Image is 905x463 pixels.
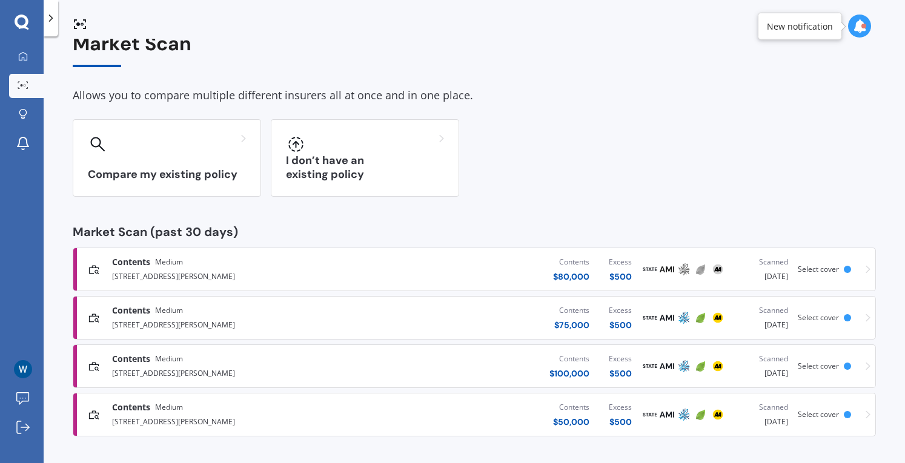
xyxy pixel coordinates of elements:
[88,168,246,182] h3: Compare my existing policy
[677,262,691,277] img: AMP
[286,154,444,182] h3: I don’t have an existing policy
[155,401,183,413] span: Medium
[73,226,876,238] div: Market Scan (past 30 days)
[553,256,589,268] div: Contents
[73,33,876,67] div: Market Scan
[112,317,365,331] div: [STREET_ADDRESS][PERSON_NAME]
[694,407,708,422] img: Initio
[73,87,876,105] div: Allows you to compare multiple different insurers all at once and in one place.
[660,310,674,325] img: AMI
[112,365,365,379] div: [STREET_ADDRESS][PERSON_NAME]
[736,256,788,268] div: Scanned
[711,359,725,373] img: AA
[112,353,150,365] span: Contents
[549,353,589,365] div: Contents
[736,353,788,379] div: [DATE]
[798,409,839,419] span: Select cover
[736,304,788,317] div: Scanned
[73,248,876,291] a: ContentsMedium[STREET_ADDRESS][PERSON_NAME]Contents$80,000Excess$500StateAMIAMPInitioAAScanned[DA...
[798,312,839,323] span: Select cover
[112,268,365,283] div: [STREET_ADDRESS][PERSON_NAME]
[609,271,632,283] div: $ 500
[677,310,691,325] img: AMP
[677,407,691,422] img: AMP
[677,359,691,373] img: AMP
[711,310,725,325] img: AA
[609,416,632,428] div: $ 500
[736,353,788,365] div: Scanned
[736,401,788,413] div: Scanned
[736,304,788,331] div: [DATE]
[554,319,589,331] div: $ 75,000
[660,262,674,277] img: AMI
[155,353,183,365] span: Medium
[112,256,150,268] span: Contents
[112,401,150,413] span: Contents
[643,407,657,422] img: State
[694,262,708,277] img: Initio
[155,304,183,317] span: Medium
[73,296,876,340] a: ContentsMedium[STREET_ADDRESS][PERSON_NAME]Contents$75,000Excess$500StateAMIAMPInitioAAScanned[DA...
[73,344,876,388] a: ContentsMedium[STREET_ADDRESS][PERSON_NAME]Contents$100,000Excess$500StateAMIAMPInitioAAScanned[D...
[660,407,674,422] img: AMI
[73,393,876,436] a: ContentsMedium[STREET_ADDRESS][PERSON_NAME]Contents$50,000Excess$500StateAMIAMPInitioAAScanned[DA...
[609,304,632,317] div: Excess
[609,367,632,379] div: $ 500
[643,262,657,277] img: State
[112,413,365,428] div: [STREET_ADDRESS][PERSON_NAME]
[660,359,674,373] img: AMI
[711,407,725,422] img: AA
[553,271,589,283] div: $ 80,000
[609,256,632,268] div: Excess
[736,401,788,428] div: [DATE]
[798,361,839,371] span: Select cover
[609,353,632,365] div: Excess
[643,359,657,373] img: State
[554,304,589,317] div: Contents
[609,401,632,413] div: Excess
[711,262,725,277] img: AA
[549,367,589,379] div: $ 100,000
[694,310,708,325] img: Initio
[694,359,708,373] img: Initio
[14,360,32,378] img: ACg8ocKlv-BDSZaiGByB15eG89ttw-tyhkn4KfeuP2KU7yzRdIQ4GA=s96-c
[798,264,839,274] span: Select cover
[609,319,632,331] div: $ 500
[155,256,183,268] span: Medium
[553,416,589,428] div: $ 50,000
[553,401,589,413] div: Contents
[767,20,833,32] div: New notification
[643,310,657,325] img: State
[112,304,150,317] span: Contents
[736,256,788,283] div: [DATE]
